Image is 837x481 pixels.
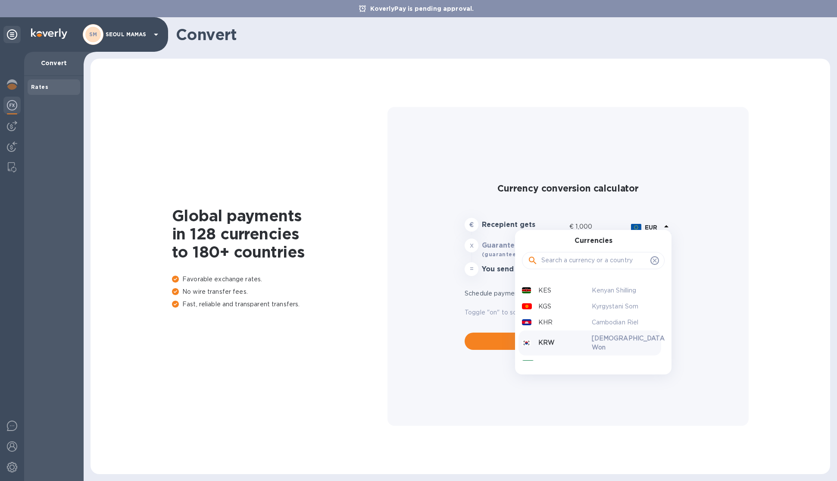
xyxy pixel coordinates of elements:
b: (guaranteed for ) [482,251,550,258]
div: = [465,262,478,276]
p: Fast, reliable and transparent transfers. [172,300,387,309]
p: Kyrgystani Som [592,302,658,311]
img: Logo [31,28,67,39]
input: Search a currency or a country [541,254,647,267]
img: KHR [522,319,531,325]
p: No wire transfer fees. [172,287,387,296]
img: KWD [522,360,534,366]
p: KRW [538,338,555,347]
div: x [465,239,478,252]
h1: Convert [176,25,823,44]
p: Convert [31,59,77,67]
p: KoverlyPay is pending approval. [366,4,478,13]
h2: Currency conversion calculator [465,183,671,194]
p: SEOUL MAMAS [106,31,149,38]
h3: You send [482,265,566,274]
h1: Global payments in 128 currencies to 180+ countries [172,207,387,261]
p: Kenyan Shilling [592,286,658,295]
div: Unpin categories [3,26,21,43]
p: KGS [538,302,551,311]
img: KES [522,287,531,293]
img: KGS [522,303,532,309]
img: KRW [522,340,531,346]
button: Pay FX bill [465,333,671,350]
span: Pay FX bill [472,336,665,346]
p: KHR [538,318,553,327]
input: Amount [575,220,628,233]
p: [DEMOGRAPHIC_DATA] Won [592,334,658,352]
h3: Recepient gets [482,221,566,229]
b: Rates [31,84,48,90]
p: KWD [538,359,555,368]
h3: Guaranteed rate [482,242,566,250]
img: Foreign exchange [7,100,17,110]
h3: Currencies [575,237,612,245]
p: KES [538,286,551,295]
strong: € [469,221,474,228]
b: EUR [645,224,657,231]
p: Kuwaiti Dinar [592,359,658,368]
div: € [569,220,575,233]
p: Favorable exchange rates. [172,275,387,284]
p: Cambodian Riel [592,318,658,327]
b: SM [89,31,97,38]
p: Schedule payment [465,289,637,298]
p: Toggle "on" to schedule a payment for a future date. [465,308,671,317]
